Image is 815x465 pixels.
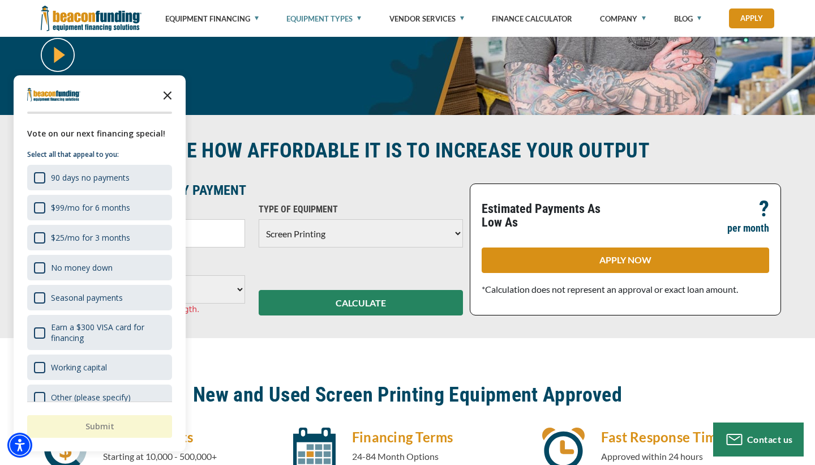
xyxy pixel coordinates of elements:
h4: Financing Terms [352,428,525,447]
img: video modal pop-up play button [41,38,75,72]
div: Survey [14,75,186,451]
div: Working capital [27,355,172,380]
button: Close the survey [156,83,179,106]
div: Seasonal payments [27,285,172,310]
p: Estimated Payments As Low As [482,202,619,229]
span: 24-84 Month Options [352,451,439,462]
div: No money down [51,262,113,273]
div: $99/mo for 6 months [51,202,130,213]
div: Other (please specify) [27,385,172,410]
p: ESTIMATE YOUR MONTHLY PAYMENT [41,184,463,197]
div: $99/mo for 6 months [27,195,172,220]
div: $25/mo for 3 months [51,232,130,243]
div: 90 days no payments [27,165,172,190]
p: TYPE OF EQUIPMENT [259,203,463,216]
a: Apply [729,8,774,28]
a: APPLY NOW [482,248,769,273]
div: Earn a $300 VISA card for financing [27,315,172,350]
button: CALCULATE [259,290,463,315]
button: Contact us [713,423,804,457]
div: Other (please specify) [51,392,131,403]
div: $25/mo for 3 months [27,225,172,250]
p: Starting at 10,000 - 500,000+ [103,450,276,463]
div: Accessibility Menu [7,433,32,458]
p: per month [727,221,769,235]
p: ? [759,202,769,216]
img: Company logo [27,88,80,101]
span: Contact us [747,434,793,445]
span: Approved within 24 hours [601,451,703,462]
div: No money down [27,255,172,280]
h2: New and Used Screen Printing Equipment Approved [41,382,774,408]
div: Working capital [51,362,107,373]
button: Submit [27,415,172,438]
div: Seasonal payments [51,292,123,303]
span: *Calculation does not represent an approval or exact loan amount. [482,284,738,295]
div: 90 days no payments [51,172,130,183]
h2: SEE HOW AFFORDABLE IT IS TO INCREASE YOUR OUTPUT [41,138,774,164]
h4: Loan Amounts [103,428,276,447]
p: Select all that appeal to you: [27,149,172,160]
div: Earn a $300 VISA card for financing [51,322,165,343]
div: Vote on our next financing special! [27,127,172,140]
h4: Fast Response Time [601,428,774,447]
